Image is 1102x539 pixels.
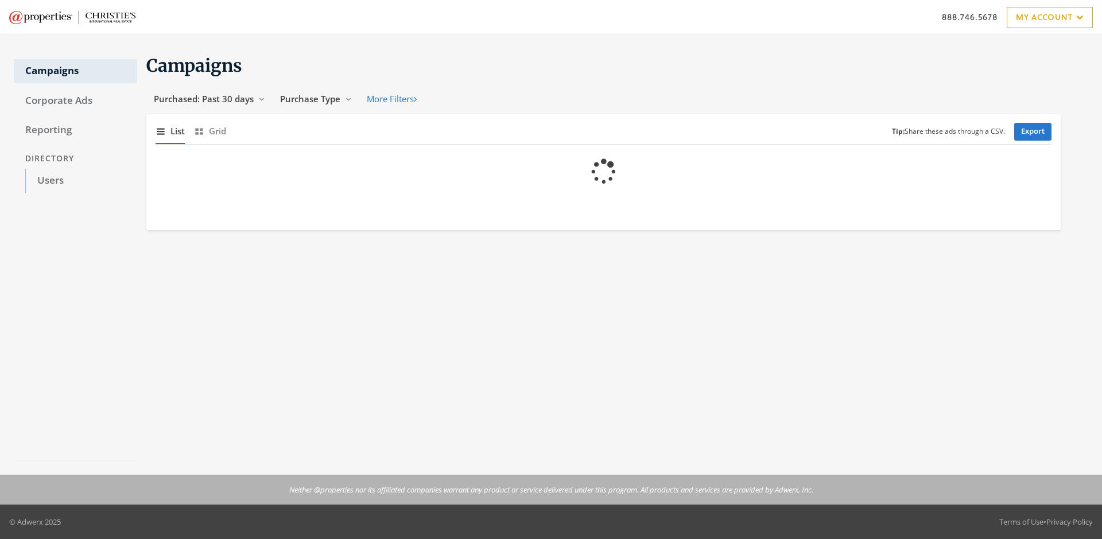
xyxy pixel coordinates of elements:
div: • [999,516,1093,528]
a: 888.746.5678 [942,11,998,23]
a: Terms of Use [999,517,1043,527]
a: Reporting [14,118,137,142]
a: Corporate Ads [14,89,137,113]
div: Directory [14,148,137,169]
button: Grid [194,119,226,144]
b: Tip: [892,126,905,136]
a: Users [25,169,137,193]
a: Export [1014,123,1051,141]
a: My Account [1007,7,1093,28]
button: Purchased: Past 30 days [146,88,273,110]
span: Grid [209,125,226,138]
span: List [170,125,185,138]
p: Neither @properties nor its affiliated companies warrant any product or service delivered under t... [289,484,813,495]
a: Campaigns [14,59,137,83]
span: Purchased: Past 30 days [154,93,254,104]
a: Privacy Policy [1046,517,1093,527]
button: More Filters [359,88,424,110]
span: Purchase Type [280,93,340,104]
button: Purchase Type [273,88,359,110]
span: Campaigns [146,55,242,76]
p: © Adwerx 2025 [9,516,61,528]
small: Share these ads through a CSV. [892,126,1005,137]
button: List [156,119,185,144]
img: Adwerx [9,11,135,24]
